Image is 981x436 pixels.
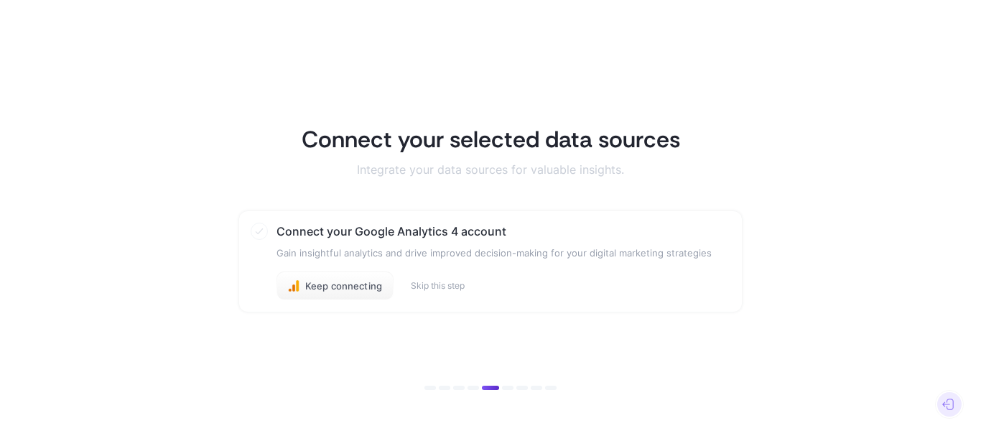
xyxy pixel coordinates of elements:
p: Gain insightful analytics and drive improved decision-making for your digital marketing strategies [276,246,712,260]
p: Integrate your data sources for valuable insights. [357,162,624,177]
span: Keep connecting [305,280,382,292]
button: Skip this step [411,280,465,292]
button: Keep connecting [276,272,394,300]
h1: Connect your selected data sources [302,125,680,154]
h3: Connect your Google Analytics 4 account [276,223,712,240]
